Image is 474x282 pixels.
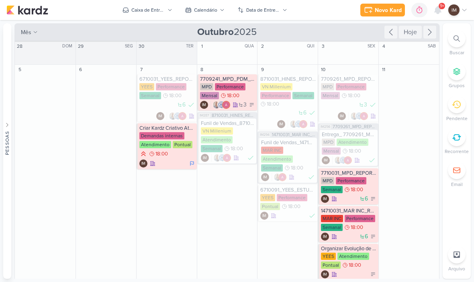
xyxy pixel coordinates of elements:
div: Criador(a): Isabella Machado Guimarães [321,270,329,278]
div: Finalizado [308,173,315,181]
div: Atendimento [337,253,369,260]
div: Performance [215,83,245,90]
div: A Fazer [249,102,255,108]
div: Semanal [139,92,161,99]
div: Isabella Machado Guimarães [277,120,285,128]
div: 9 [258,65,266,74]
div: 3 [319,42,327,50]
div: Performance [336,83,366,90]
div: Semanal [201,145,223,152]
p: Recorrente [445,148,469,155]
p: Pendente [446,115,468,122]
div: Isabella Machado Guimarães [201,154,209,162]
p: IM [263,176,267,180]
p: IM [323,273,327,277]
img: Caroline Traven De Andrade [218,154,226,162]
div: Finalizado [247,154,254,162]
span: 18:00 [288,204,300,209]
p: IM [452,6,457,14]
div: Colaboradores: Iara Santos, Caroline Traven De Andrade, Alessandra Gomes [348,112,368,120]
p: Arquivo [448,265,465,272]
div: 6 [77,65,85,74]
div: Criador(a): Isabella Machado Guimarães [156,112,164,120]
button: Pessoas [3,23,11,279]
span: 18:00 [155,151,168,157]
div: A Fazer [370,234,376,239]
div: Criador(a): Isabella Machado Guimarães [338,112,346,120]
div: Performance [277,194,307,201]
div: 28 [16,42,24,50]
p: IM [323,235,327,239]
div: Criador(a): Isabella Machado Guimarães [321,233,329,241]
div: MPD [321,177,334,184]
span: 18:00 [349,148,361,154]
span: IM294 [259,133,270,137]
span: 18:00 [351,187,363,192]
img: Caroline Traven De Andrade [174,112,182,120]
div: VN Millenium [201,127,233,135]
div: SEX [368,43,378,49]
p: IM [158,114,162,119]
div: Colaboradores: Iara Santos, Caroline Traven De Andrade, Alessandra Gomes [288,120,307,128]
span: 6 [182,102,186,108]
div: 5 [16,65,24,74]
span: 9+ [440,3,444,9]
img: Alessandra Gomes [360,112,368,120]
div: Performance [336,177,366,184]
img: Alessandra Gomes [344,156,352,164]
span: IM256 [320,125,331,129]
div: 7 [137,65,145,74]
div: Criar Kardz Criativo Atuais Aline [139,125,195,131]
img: Alessandra Gomes [178,112,186,120]
div: SEG [125,43,135,49]
div: 29 [77,42,85,50]
img: Caroline Traven De Andrade [339,156,347,164]
div: Hoje [399,26,422,39]
p: IM [323,197,327,201]
div: Colaboradores: Iara Santos, Caroline Traven De Andrade, Alessandra Gomes [211,154,231,162]
div: MPD [322,139,335,146]
div: Isabella Machado Guimarães [260,212,268,220]
img: Caroline Traven De Andrade [217,101,225,109]
img: Iara Santos [350,112,358,120]
div: Finalizado [309,109,315,117]
div: YEES [321,253,336,260]
div: Colaboradores: Iara Santos, Caroline Traven De Andrade, Alessandra Gomes [210,101,230,109]
div: 7710031_MPD_REPORT_SEMANAL_08.10 [321,170,377,176]
div: Criador(a): Isabella Machado Guimarães [322,156,330,164]
div: DOM [62,43,75,49]
div: 7709261_MPD_REPORT_MENSAL_SETEMBRO [321,76,377,82]
div: Criador(a): Isabella Machado Guimarães [260,212,268,220]
span: 18:00 [231,146,243,151]
div: Isabella Machado Guimarães [261,173,269,181]
div: Isabella Machado Guimarães [321,233,329,241]
div: 8 [198,65,206,74]
p: Buscar [449,49,464,56]
div: Finalizado [370,101,376,109]
img: Alessandra Gomes [299,120,307,128]
div: 4 [380,42,388,50]
div: Mensal [321,92,340,99]
div: Semanal [321,224,343,231]
div: Semanal [261,164,283,172]
div: Mensal [200,92,219,99]
li: Ctrl + F [443,30,471,56]
div: Performance [156,83,186,90]
div: TER [186,43,196,49]
p: IM [202,103,206,107]
div: YEES [260,194,275,201]
div: 6710031_YEES_REPORT_SEMANAL_MARKETING_07.10 [139,76,195,82]
img: Caroline Traven De Andrade [294,120,302,128]
img: kardz.app [6,5,48,15]
span: 18:00 [169,93,182,98]
span: 3 [243,102,247,108]
div: Isabella Machado Guimarães [200,101,208,109]
div: Semanal [292,92,314,99]
span: 2025 [197,26,257,39]
div: Criador(a): Isabella Machado Guimarães [261,173,269,181]
div: 6710091_YEES_ESTUDO_PDM_SOROCABA_NOVEMBRO [260,187,316,193]
div: Pessoas [4,131,11,155]
div: Colaboradores: Iara Santos, Caroline Traven De Andrade, Alessandra Gomes [167,112,186,120]
div: Funil de Vendas_14710031_MAR INC_REPORT_SEMANAL_10.10 [261,139,315,146]
div: A Fazer [370,272,376,277]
